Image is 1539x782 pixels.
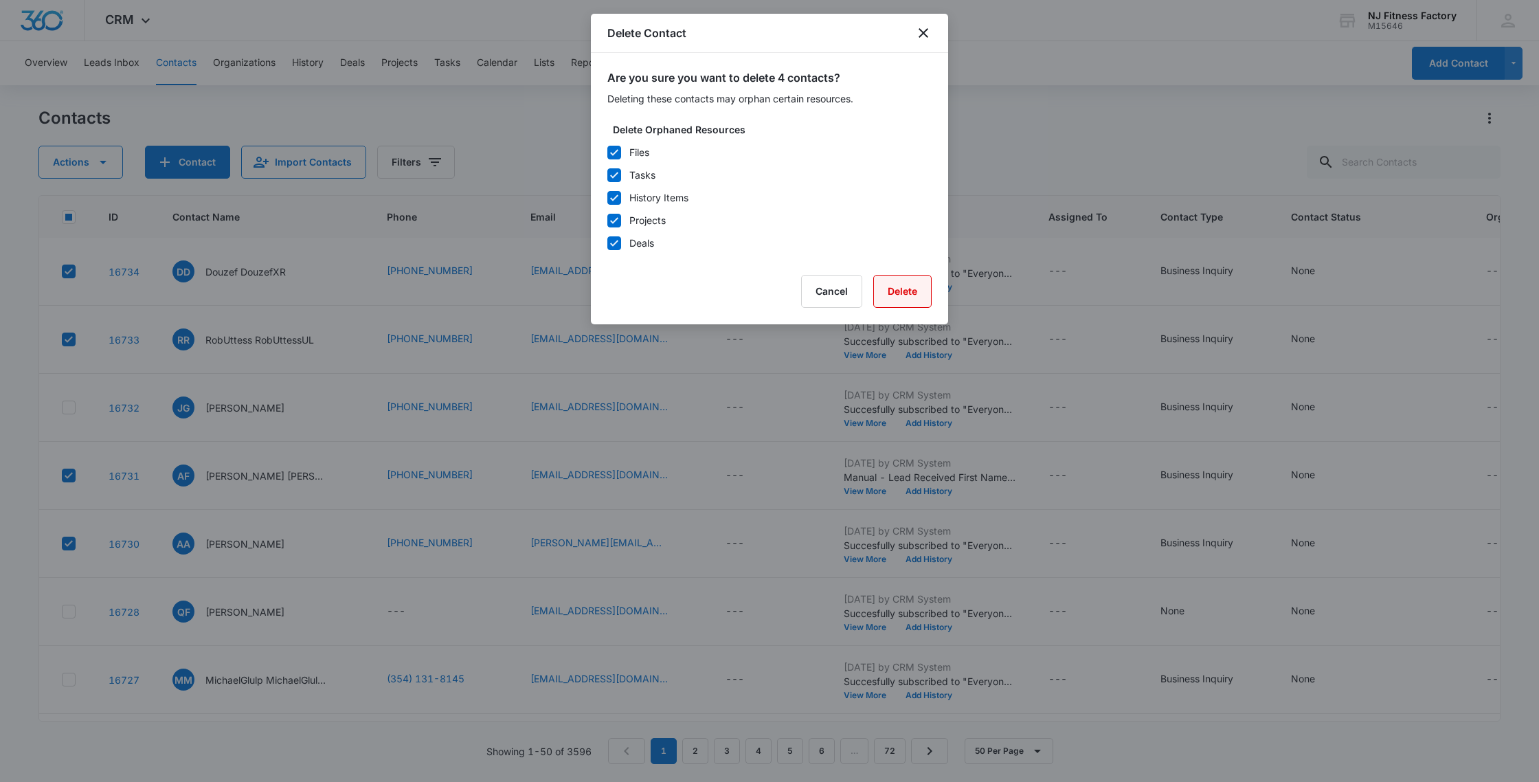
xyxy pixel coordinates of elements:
[629,190,688,205] div: History Items
[915,25,932,41] button: close
[629,168,655,182] div: Tasks
[613,122,937,137] label: Delete Orphaned Resources
[607,25,686,41] h1: Delete Contact
[607,69,932,86] h2: Are you sure you want to delete 4 contacts?
[873,275,932,308] button: Delete
[801,275,862,308] button: Cancel
[607,91,932,106] p: Deleting these contacts may orphan certain resources.
[629,236,654,250] div: Deals
[629,213,666,227] div: Projects
[629,145,649,159] div: Files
